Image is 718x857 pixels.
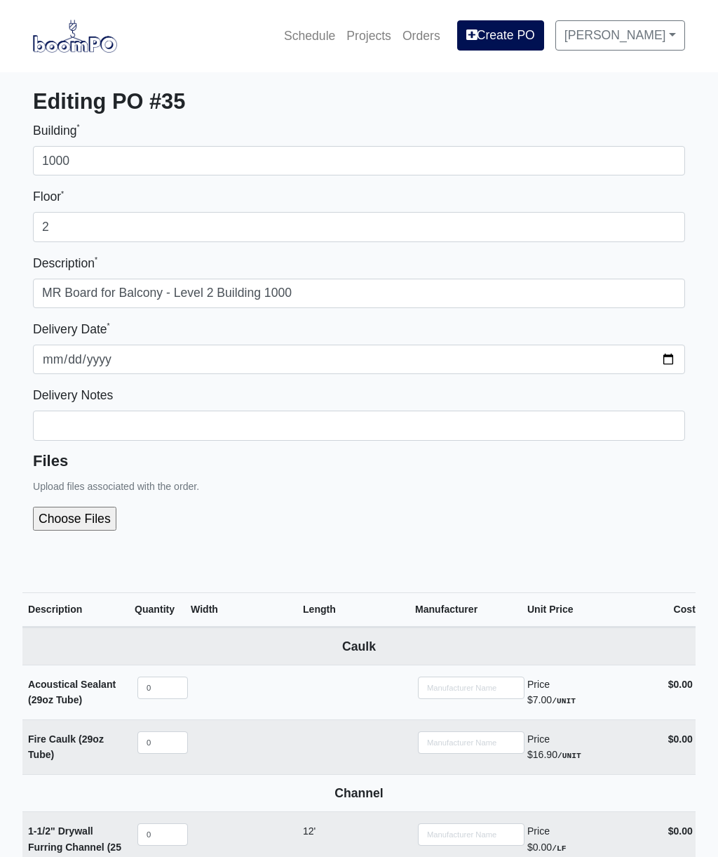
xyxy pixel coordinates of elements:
input: Choose Files [33,507,266,531]
th: Unit Price [527,592,639,627]
th: Manufacturer [415,592,527,627]
div: Price [527,677,639,693]
a: Projects [341,20,397,51]
label: Description [33,253,97,273]
th: Length [303,592,415,627]
strong: Acoustical Sealant (29oz Tube) [28,679,116,706]
a: [PERSON_NAME] [555,20,685,50]
small: Upload files associated with the order. [33,481,199,492]
strong: Fire Caulk (29oz Tube) [28,733,104,761]
h5: Files [33,452,685,470]
th: Cost [639,592,696,627]
strong: /UNIT [552,697,576,705]
b: Channel [334,786,383,800]
th: Width [191,592,303,627]
input: quantity [137,677,188,699]
strong: /UNIT [557,752,581,760]
a: Create PO [457,20,544,50]
input: Search [418,823,524,846]
strong: $0.00 [668,679,693,690]
input: quantity [137,823,188,846]
input: mm-dd-yyyy [33,345,685,374]
strong: $0.00 [668,825,693,837]
span: 12' [303,825,316,837]
a: Schedule [278,20,341,51]
label: Delivery Date [33,319,110,339]
h3: Editing PO #35 [33,89,685,115]
div: $7.00 [527,677,639,708]
a: Orders [397,20,446,51]
img: boomPO [33,20,117,52]
div: Price [527,731,639,748]
div: $16.90 [527,731,639,763]
label: Floor [33,187,64,206]
strong: $0.00 [668,733,693,745]
div: Price [527,823,639,839]
input: quantity [137,731,188,754]
label: Delivery Notes [33,385,113,405]
input: Search [418,677,524,699]
div: $0.00 [527,823,639,855]
label: Building [33,121,80,140]
input: Search [418,731,524,754]
b: Caulk [342,639,376,653]
span: Description [28,604,82,615]
strong: /LF [552,844,566,853]
th: Quantity [135,592,191,627]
